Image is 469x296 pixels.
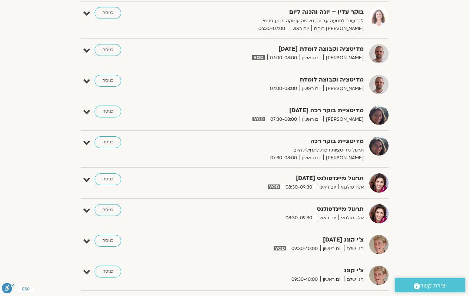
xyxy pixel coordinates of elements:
a: כניסה [95,7,121,19]
span: יצירת קשר [420,281,447,291]
strong: צ'י קונג [182,266,364,276]
a: כניסה [95,266,121,277]
strong: תרגול מיינדפולנס [182,204,364,214]
span: [PERSON_NAME] [323,54,364,62]
span: יום ראשון [320,245,344,253]
img: vodicon [274,246,286,250]
p: תרגול מדיטציות רכות לתחילת היום [182,146,364,154]
span: אלה טולנאי [338,214,364,222]
span: אלה טולנאי [338,183,364,191]
span: יום ראשון [300,54,323,62]
p: להתעורר לתנועה עדינה, נשימה עמוקה ורוגע פנימי [182,17,364,25]
strong: צ’י קונג [DATE] [182,235,364,245]
a: כניסה [95,204,121,216]
span: חני שלם [344,276,364,283]
span: יום ראשון [315,183,338,191]
strong: מדיטציה וקבוצה לומדת [182,75,364,85]
span: יום ראשון [300,116,323,123]
strong: מדיטציית בוקר רכה [DATE] [182,106,364,116]
span: יום ראשון [288,25,311,33]
span: [PERSON_NAME] [323,154,364,162]
span: [PERSON_NAME] [323,116,364,123]
span: יום ראשון [320,276,344,283]
span: 07:30-08:00 [268,116,300,123]
img: vodicon [252,117,265,121]
a: כניסה [95,44,121,56]
span: יום ראשון [315,214,338,222]
a: כניסה [95,136,121,148]
span: [PERSON_NAME] [323,85,364,93]
img: vodicon [268,184,280,189]
span: 08:30-09:30 [283,214,315,222]
span: 07:00-08:00 [267,85,300,93]
a: כניסה [95,75,121,87]
span: יום ראשון [300,85,323,93]
strong: מדיטציה וקבוצה לומדת [DATE] [182,44,364,54]
a: כניסה [95,173,121,185]
strong: תרגול מיינדפולנס [DATE] [182,173,364,183]
span: 06:30-07:00 [256,25,288,33]
span: יום ראשון [300,154,323,162]
span: 07:00-08:00 [267,54,300,62]
img: vodicon [252,55,264,60]
strong: בוקר עדין – יוגה והכנה ליום [182,7,364,17]
span: 09:30-10:00 [289,276,320,283]
span: [PERSON_NAME] רוחם [311,25,364,33]
span: 09:30-10:00 [289,245,320,253]
a: כניסה [95,106,121,117]
span: 08:30-09:30 [283,183,315,191]
span: 07:30-08:00 [268,154,300,162]
a: יצירת קשר [395,278,465,292]
strong: מדיטציית בוקר רכה [182,136,364,146]
span: חני שלם [344,245,364,253]
a: כניסה [95,235,121,247]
